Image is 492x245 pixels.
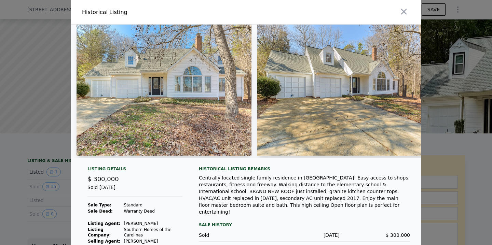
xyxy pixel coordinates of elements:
td: [PERSON_NAME] [124,220,183,227]
strong: Sale Type: [88,203,111,207]
div: Listing Details [87,166,182,174]
strong: Sale Deed: [88,209,113,214]
span: $ 300,000 [87,175,119,183]
div: Sold [199,232,269,239]
div: Historical Listing [82,8,243,16]
strong: Selling Agent: [88,239,121,244]
div: Sold [DATE] [87,184,182,197]
div: Sale History [199,221,410,229]
strong: Listing Company: [88,227,111,237]
td: Southern Homes of the Carolinas [124,227,183,238]
td: [PERSON_NAME] [124,238,183,244]
span: $ 300,000 [386,232,410,238]
td: Warranty Deed [124,208,183,214]
div: Centrally located single family residence in [GEOGRAPHIC_DATA]! Easy access to shops, restaurants... [199,174,410,215]
div: [DATE] [269,232,340,239]
strong: Listing Agent: [88,221,120,226]
img: Property Img [77,25,251,156]
div: Historical Listing remarks [199,166,410,172]
td: Standard [124,202,183,208]
img: Property Img [257,25,432,156]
